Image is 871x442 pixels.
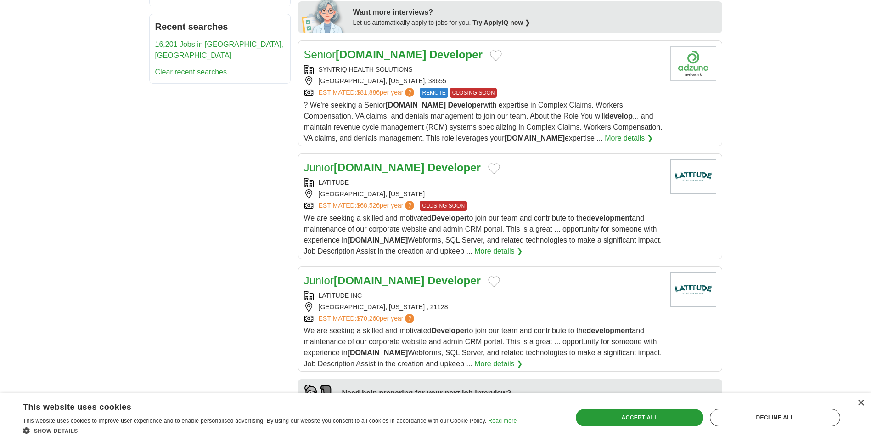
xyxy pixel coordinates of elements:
[155,40,284,59] a: 16,201 Jobs in [GEOGRAPHIC_DATA], [GEOGRAPHIC_DATA]
[304,161,481,174] a: Junior[DOMAIN_NAME] Developer
[356,89,380,96] span: $81,886
[319,201,416,211] a: ESTIMATED:$68,526per year?
[472,19,530,26] a: Try ApplyIQ now ❯
[420,201,467,211] span: CLOSING SOON
[304,48,483,61] a: Senior[DOMAIN_NAME] Developer
[587,214,632,222] strong: development
[504,134,565,142] strong: [DOMAIN_NAME]
[474,358,523,369] a: More details ❯
[304,189,663,199] div: [GEOGRAPHIC_DATA], [US_STATE]
[405,88,414,97] span: ?
[405,314,414,323] span: ?
[348,349,408,357] strong: [DOMAIN_NAME]
[670,159,716,194] img: Latitude logo
[356,202,380,209] span: $68,526
[427,274,481,287] strong: Developer
[670,272,716,307] img: Latitude logo
[587,327,632,334] strong: development
[334,161,424,174] strong: [DOMAIN_NAME]
[319,314,416,323] a: ESTIMATED:$70,260per year?
[23,426,517,435] div: Show details
[427,161,481,174] strong: Developer
[448,101,483,109] strong: Developer
[319,179,349,186] a: LATITUDE
[23,399,494,413] div: This website uses cookies
[385,101,446,109] strong: [DOMAIN_NAME]
[450,88,497,98] span: CLOSING SOON
[23,418,487,424] span: This website uses cookies to improve user experience and to enable personalised advertising. By u...
[432,327,467,334] strong: Developer
[304,214,662,255] span: We are seeking a skilled and motivated to join our team and contribute to the and maintenance of ...
[857,400,864,407] div: Close
[420,88,448,98] span: REMOTE
[304,274,481,287] a: Junior[DOMAIN_NAME] Developer
[334,274,424,287] strong: [DOMAIN_NAME]
[605,133,653,144] a: More details ❯
[342,388,537,399] div: Need help preparing for your next job interview?
[490,50,502,61] button: Add to favorite jobs
[353,7,717,18] div: Want more interviews?
[670,46,716,81] img: Company logo
[336,48,426,61] strong: [DOMAIN_NAME]
[304,65,663,74] div: SYNTRIQ HEALTH SOLUTIONS
[319,292,362,299] a: LATITUDE INC
[710,409,840,426] div: Decline all
[576,409,703,426] div: Accept all
[155,68,227,76] a: Clear recent searches
[304,76,663,86] div: [GEOGRAPHIC_DATA], [US_STATE], 38655
[304,327,662,368] span: We are seeking a skilled and motivated to join our team and contribute to the and maintenance of ...
[488,163,500,174] button: Add to favorite jobs
[488,418,517,424] a: Read more, opens a new window
[488,276,500,287] button: Add to favorite jobs
[405,201,414,210] span: ?
[34,428,78,434] span: Show details
[348,236,408,244] strong: [DOMAIN_NAME]
[605,112,633,120] strong: develop
[429,48,483,61] strong: Developer
[474,246,523,257] a: More details ❯
[304,101,663,142] span: ? We're seeking a Senior with expertise in Complex Claims, Workers Compensation, VA claims, and d...
[304,302,663,312] div: [GEOGRAPHIC_DATA], [US_STATE] , 21128
[319,88,416,98] a: ESTIMATED:$81,886per year?
[155,20,285,34] h2: Recent searches
[432,214,467,222] strong: Developer
[356,315,380,322] span: $70,260
[353,18,717,28] div: Let us automatically apply to jobs for you.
